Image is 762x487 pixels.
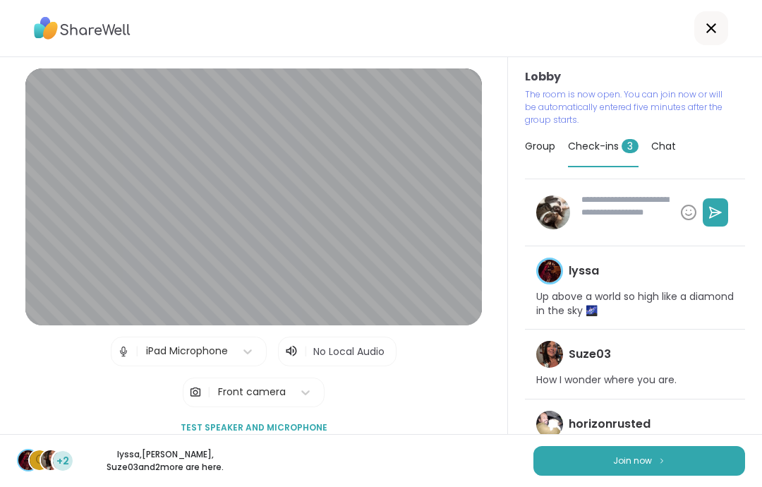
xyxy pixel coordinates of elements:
h4: Suze03 [569,347,611,362]
h4: horizonrusted [569,416,651,432]
img: horizonrusted [536,411,563,438]
span: 3 [622,139,639,153]
img: lyssa [18,450,38,470]
span: | [207,378,211,407]
img: ShareWell Logo [34,12,131,44]
span: No Local Audio [313,344,385,359]
img: lyssa [538,260,561,282]
p: lyssa , [PERSON_NAME] , Suze03 and 2 more are here. [86,448,244,474]
span: | [304,343,308,360]
span: Group [525,139,555,153]
button: Test speaker and microphone [175,413,333,443]
p: Up above a world so high like a diamond in the sky 🌌 [536,290,734,318]
img: ShareWell Logomark [658,457,666,464]
p: How I wonder where you are. [536,373,677,387]
img: Suze03 [41,450,61,470]
span: Test speaker and microphone [181,421,327,434]
span: Join now [613,455,652,467]
span: +2 [56,454,69,469]
div: iPad Microphone [146,344,228,359]
button: Join now [533,446,745,476]
span: | [135,337,139,366]
img: Suze03 [536,341,563,368]
div: Front camera [218,385,286,399]
img: Camera [189,378,202,407]
h3: Lobby [525,68,745,85]
img: Microphone [117,337,130,366]
p: The room is now open. You can join now or will be automatically entered five minutes after the gr... [525,88,728,126]
img: Aydencossette [536,196,570,229]
h4: lyssa [569,263,599,279]
span: Chat [651,139,676,153]
span: C [35,451,44,469]
span: Check-ins [568,139,639,153]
